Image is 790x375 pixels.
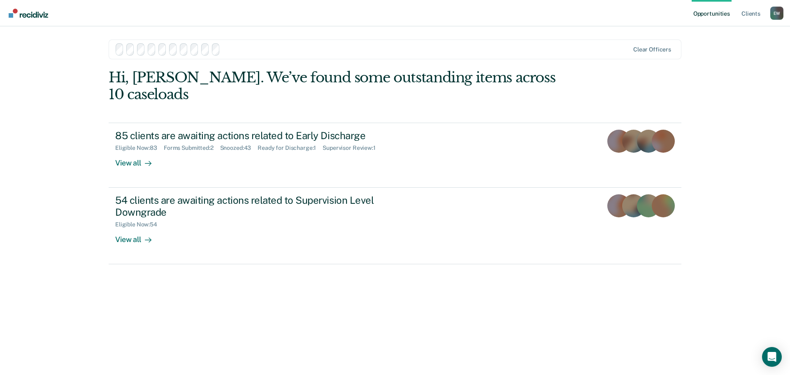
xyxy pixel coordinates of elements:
[115,144,164,151] div: Eligible Now : 83
[115,228,161,244] div: View all
[258,144,323,151] div: Ready for Discharge : 1
[115,151,161,168] div: View all
[115,130,404,142] div: 85 clients are awaiting actions related to Early Discharge
[770,7,783,20] div: E W
[9,9,48,18] img: Recidiviz
[220,144,258,151] div: Snoozed : 43
[770,7,783,20] button: Profile dropdown button
[633,46,671,53] div: Clear officers
[164,144,220,151] div: Forms Submitted : 2
[109,188,681,264] a: 54 clients are awaiting actions related to Supervision Level DowngradeEligible Now:54View all
[115,194,404,218] div: 54 clients are awaiting actions related to Supervision Level Downgrade
[109,69,567,103] div: Hi, [PERSON_NAME]. We’ve found some outstanding items across 10 caseloads
[115,221,164,228] div: Eligible Now : 54
[762,347,782,367] div: Open Intercom Messenger
[323,144,382,151] div: Supervisor Review : 1
[109,123,681,188] a: 85 clients are awaiting actions related to Early DischargeEligible Now:83Forms Submitted:2Snoozed...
